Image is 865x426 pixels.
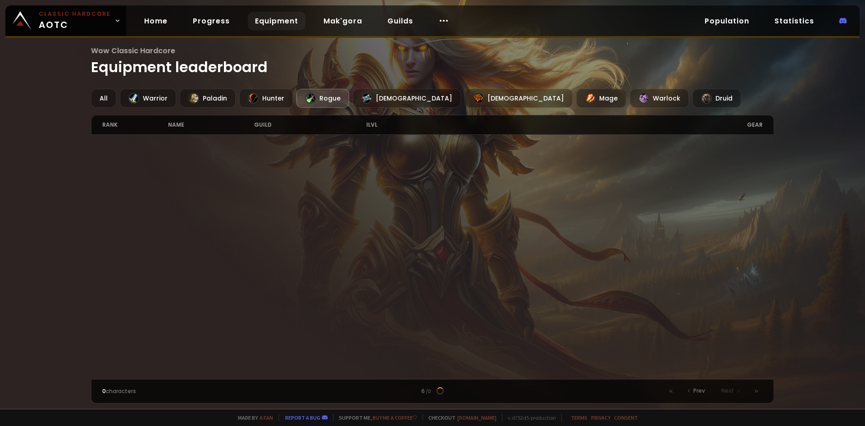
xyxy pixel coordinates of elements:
[457,414,496,421] a: [DOMAIN_NAME]
[5,5,126,36] a: Classic HardcoreAOTC
[693,387,705,395] span: Prev
[39,10,111,32] span: AOTC
[464,89,573,108] div: [DEMOGRAPHIC_DATA]
[168,115,254,134] div: name
[614,414,638,421] a: Consent
[102,387,106,395] span: 0
[91,45,774,78] h1: Equipment leaderboard
[232,414,273,421] span: Made by
[432,115,763,134] div: gear
[353,89,461,108] div: [DEMOGRAPHIC_DATA]
[91,45,774,56] span: Wow Classic Hardcore
[630,89,689,108] div: Warlock
[296,89,349,108] div: Rogue
[285,414,320,421] a: Report a bug
[576,89,626,108] div: Mage
[697,12,756,30] a: Population
[380,12,420,30] a: Guilds
[137,12,175,30] a: Home
[259,414,273,421] a: a fan
[591,414,610,421] a: Privacy
[373,414,417,421] a: Buy me a coffee
[366,115,432,134] div: ilvl
[316,12,369,30] a: Mak'gora
[502,414,556,421] span: v. d752d5 - production
[91,89,116,108] div: All
[180,89,236,108] div: Paladin
[426,388,431,395] small: / 0
[692,89,741,108] div: Druid
[39,10,111,18] small: Classic Hardcore
[120,89,176,108] div: Warrior
[423,414,496,421] span: Checkout
[767,12,821,30] a: Statistics
[267,387,597,395] div: 6
[102,387,268,395] div: characters
[571,414,587,421] a: Terms
[721,387,734,395] span: Next
[254,115,366,134] div: guild
[102,115,168,134] div: rank
[248,12,305,30] a: Equipment
[186,12,237,30] a: Progress
[239,89,293,108] div: Hunter
[333,414,417,421] span: Support me,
